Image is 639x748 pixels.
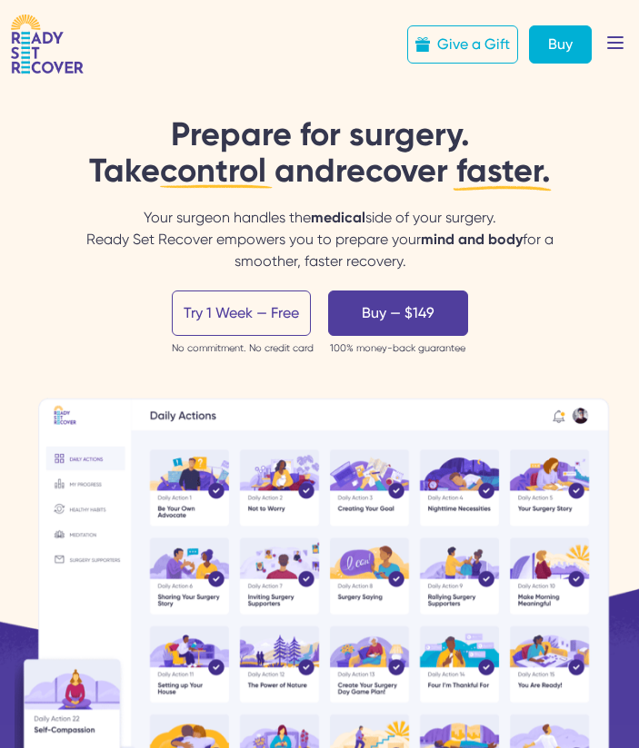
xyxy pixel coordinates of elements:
[75,229,565,272] div: Ready Set Recover empowers you to prepare your for a smoother, faster recovery.
[437,34,510,55] div: Give a Gift
[453,181,554,197] img: Line2
[89,153,551,189] div: Take and
[335,151,551,190] span: recover faster.
[172,343,314,353] div: No commitment. No credit card
[160,184,275,190] img: Line1
[75,207,565,272] div: Your surgeon handles the side of your surgery.
[172,290,311,336] div: Try 1 Week — Free
[160,151,275,190] span: control
[311,209,365,226] span: medical
[407,25,518,64] a: Give a Gift
[330,343,465,353] div: 100% money-back guarantee
[172,290,314,336] a: Try 1 Week — Free
[421,231,523,248] span: mind and body
[11,15,84,74] img: RSR
[548,34,573,55] div: Buy
[328,290,468,336] a: Buy — $149
[529,25,592,64] a: Buy
[89,116,551,189] h1: Prepare for surgery.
